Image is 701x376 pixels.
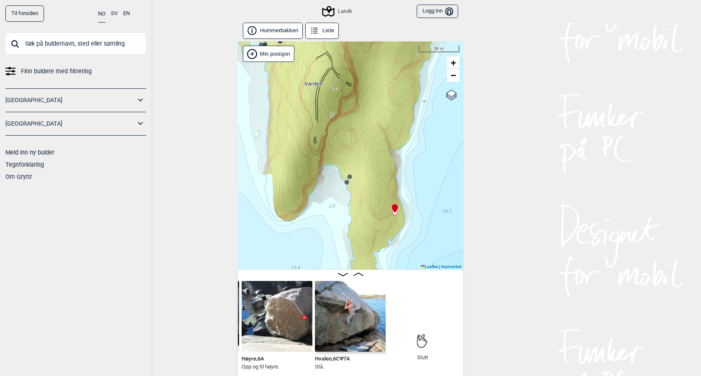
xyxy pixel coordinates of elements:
[5,118,135,130] a: [GEOGRAPHIC_DATA]
[5,173,32,180] a: Om Gryttr
[123,5,130,22] button: EN
[451,70,456,80] span: −
[451,57,456,68] span: +
[441,264,461,269] a: Kartverket
[243,23,303,39] button: Hummerbakken
[315,363,350,371] p: Stå.
[21,65,92,77] span: Finn buldere med filtrering
[98,5,106,23] button: NO
[5,94,135,106] a: [GEOGRAPHIC_DATA]
[315,354,350,362] span: Hvalen , 6C Ψ 7A
[447,69,459,82] a: Zoom out
[305,23,339,39] button: Liste
[323,6,352,16] div: Larvik
[243,46,294,62] div: Vis min posisjon
[5,33,146,54] input: Søk på buldernavn, sted eller samling
[417,5,458,18] button: Logg inn
[5,161,44,168] a: Tegnforklaring
[242,363,279,371] p: Opp og til høyre.
[111,5,118,22] button: SV
[443,86,459,104] a: Layers
[5,149,54,156] a: Meld inn ny bulder
[421,264,438,269] a: Leaflet
[439,264,440,269] span: |
[5,65,146,77] a: Finn buldere med filtrering
[447,57,459,69] a: Zoom in
[242,354,264,362] span: Høyre , 6A
[242,281,312,352] img: Hoyre 230109
[418,46,459,52] div: 30 m
[5,5,44,22] a: Til forsiden
[315,281,386,352] img: Hvalen 230109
